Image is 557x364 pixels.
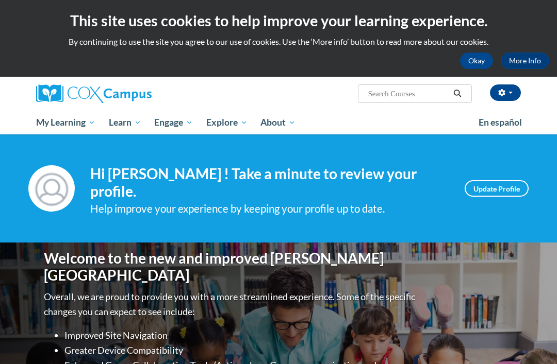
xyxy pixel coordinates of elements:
a: En español [472,112,529,133]
span: Engage [154,116,193,129]
button: Okay [460,53,493,69]
a: My Learning [29,111,102,134]
h2: This site uses cookies to help improve your learning experience. [8,10,549,31]
iframe: Button to launch messaging window [516,323,549,356]
h1: Welcome to the new and improved [PERSON_NAME][GEOGRAPHIC_DATA] [44,250,418,284]
li: Improved Site Navigation [64,328,418,343]
a: Engage [148,111,200,134]
p: By continuing to use the site you agree to our use of cookies. Use the ‘More info’ button to read... [8,36,549,47]
a: About [254,111,303,134]
span: About [260,116,296,129]
img: Cox Campus [36,84,152,103]
a: Explore [200,111,254,134]
li: Greater Device Compatibility [64,343,418,358]
a: More Info [501,53,549,69]
span: En español [479,117,522,128]
h4: Hi [PERSON_NAME] ! Take a minute to review your profile. [90,165,449,200]
button: Search [450,88,465,100]
a: Learn [102,111,148,134]
div: Main menu [28,111,529,134]
img: Profile Image [28,165,75,212]
span: Learn [109,116,141,129]
input: Search Courses [367,88,450,100]
a: Cox Campus [36,84,187,103]
div: Help improve your experience by keeping your profile up to date. [90,200,449,217]
button: Account Settings [490,84,521,101]
a: Update Profile [465,180,529,197]
span: Explore [206,116,248,129]
span: My Learning [36,116,95,129]
p: Overall, we are proud to provide you with a more streamlined experience. Some of the specific cha... [44,289,418,319]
